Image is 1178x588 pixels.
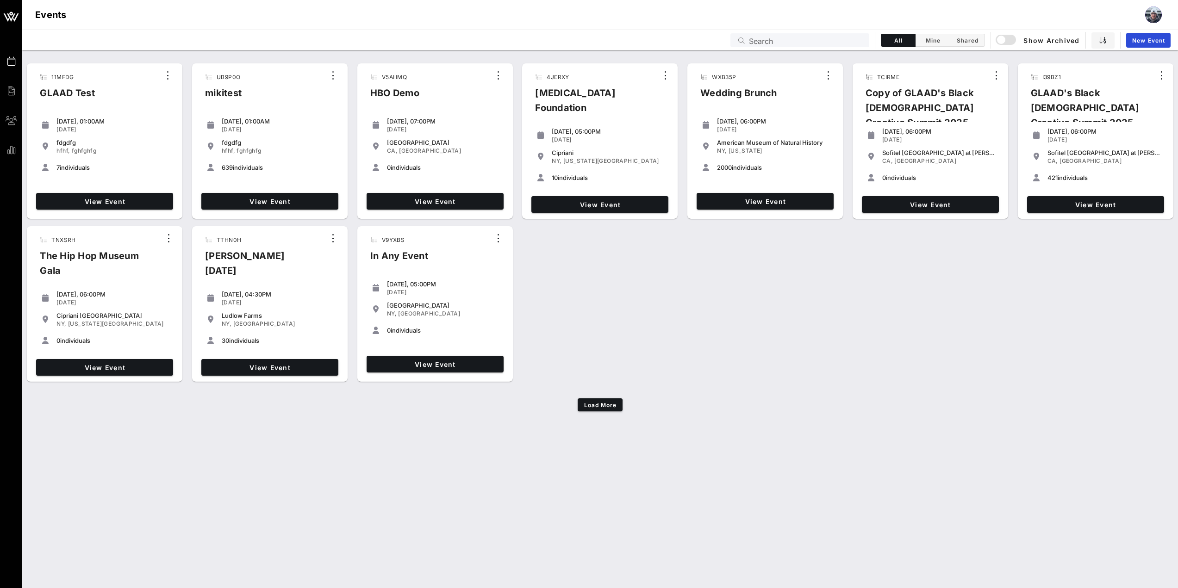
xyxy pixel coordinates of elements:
[887,37,910,44] span: All
[729,147,762,154] span: [US_STATE]
[1047,149,1160,156] div: Sofitel [GEOGRAPHIC_DATA] at [PERSON_NAME][GEOGRAPHIC_DATA]
[1047,174,1160,181] div: individuals
[222,312,335,319] div: Ludlow Farms
[1042,74,1061,80] span: I39BZ1
[717,164,830,171] div: individuals
[862,196,999,213] a: View Event
[72,147,96,154] span: fghfghfg
[882,174,886,181] span: 0
[717,126,830,133] div: [DATE]
[882,149,995,156] div: Sofitel [GEOGRAPHIC_DATA] at [PERSON_NAME][GEOGRAPHIC_DATA]
[956,37,979,44] span: Shared
[387,327,391,334] span: 0
[56,337,169,344] div: individuals
[387,310,397,317] span: NY,
[717,139,830,146] div: American Museum of Natural History
[56,164,60,171] span: 7
[205,364,335,371] span: View Event
[222,164,335,171] div: individuals
[217,74,240,80] span: UB9P0O
[56,164,169,171] div: individuals
[32,86,102,108] div: GLAAD Test
[40,364,169,371] span: View Event
[1047,174,1058,181] span: 421
[1132,37,1165,44] span: New Event
[1060,157,1122,164] span: [GEOGRAPHIC_DATA]
[370,360,500,368] span: View Event
[997,32,1080,49] button: Show Archived
[700,198,830,205] span: View Event
[921,37,944,44] span: Mine
[222,320,231,327] span: NY,
[693,86,785,108] div: Wedding Brunch
[51,74,74,80] span: 11MFDG
[32,248,161,285] div: The Hip Hop Museum Gala
[398,310,460,317] span: [GEOGRAPHIC_DATA]
[382,74,407,80] span: V5AHMQ
[205,198,335,205] span: View Event
[387,118,500,125] div: [DATE], 07:00PM
[1031,201,1160,209] span: View Event
[882,128,995,135] div: [DATE], 06:00PM
[528,86,657,123] div: [MEDICAL_DATA] Foundation
[866,201,995,209] span: View Event
[578,398,623,411] button: Load More
[882,136,995,143] div: [DATE]
[222,126,335,133] div: [DATE]
[997,35,1079,46] span: Show Archived
[222,337,229,344] span: 30
[531,196,668,213] a: View Event
[1047,128,1160,135] div: [DATE], 06:00PM
[56,291,169,298] div: [DATE], 06:00PM
[717,147,727,154] span: NY,
[387,164,500,171] div: individuals
[882,174,995,181] div: individuals
[217,236,241,243] span: TTHN0H
[881,34,916,47] button: All
[363,248,436,271] div: In Any Event
[233,320,295,327] span: [GEOGRAPHIC_DATA]
[36,193,173,210] a: View Event
[712,74,736,80] span: WXB35P
[35,7,67,22] h1: Events
[237,147,261,154] span: fghfghfg
[222,164,233,171] span: 639
[535,201,665,209] span: View Event
[56,118,169,125] div: [DATE], 01:00AM
[56,139,169,146] div: fdgdfg
[56,147,70,154] span: hfhf,
[51,236,75,243] span: TNXSRH
[552,128,665,135] div: [DATE], 05:00PM
[222,337,335,344] div: individuals
[56,337,60,344] span: 0
[222,291,335,298] div: [DATE], 04:30PM
[56,299,169,306] div: [DATE]
[222,118,335,125] div: [DATE], 01:00AM
[201,359,338,376] a: View Event
[399,147,461,154] span: [GEOGRAPHIC_DATA]
[552,157,561,164] span: NY,
[882,157,893,164] span: CA,
[222,139,335,146] div: fdgdfg
[387,289,500,296] div: [DATE]
[387,126,500,133] div: [DATE]
[547,74,569,80] span: 4JERXY
[552,149,665,156] div: Cipriani
[877,74,899,80] span: TCIRME
[1027,196,1164,213] a: View Event
[1023,86,1154,137] div: GLAAD's Black [DEMOGRAPHIC_DATA] Creative Summit 2025
[198,86,249,108] div: mikitest
[563,157,659,164] span: [US_STATE][GEOGRAPHIC_DATA]
[387,280,500,288] div: [DATE], 05:00PM
[717,164,732,171] span: 2000
[950,34,985,47] button: Shared
[222,299,335,306] div: [DATE]
[56,312,169,319] div: Cipriani [GEOGRAPHIC_DATA]
[1126,33,1171,48] a: New Event
[367,193,504,210] a: View Event
[387,164,391,171] span: 0
[387,327,500,334] div: individuals
[56,126,169,133] div: [DATE]
[198,248,325,285] div: [PERSON_NAME] [DATE]
[858,86,989,137] div: Copy of GLAAD's Black [DEMOGRAPHIC_DATA] Creative Summit 2025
